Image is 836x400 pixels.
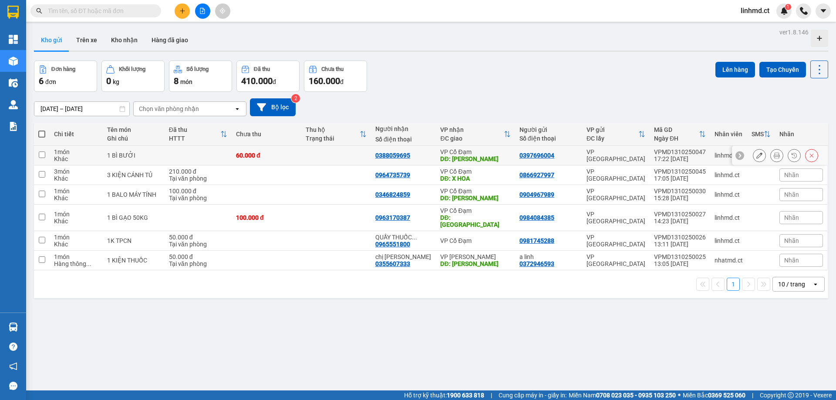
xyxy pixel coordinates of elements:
[321,66,344,72] div: Chưa thu
[683,390,745,400] span: Miền Bắc
[375,125,431,132] div: Người nhận
[784,257,799,264] span: Nhãn
[375,260,410,267] div: 0355607333
[119,66,145,72] div: Khối lượng
[107,152,160,159] div: 1 BÌ BƯỞI
[107,257,160,264] div: 1 KIỆN THUỐC
[34,102,129,116] input: Select a date range.
[587,253,645,267] div: VP [GEOGRAPHIC_DATA]
[9,382,17,390] span: message
[779,131,823,138] div: Nhãn
[715,237,743,244] div: linhmd.ct
[780,7,788,15] img: icon-new-feature
[54,211,98,218] div: 1 món
[708,392,745,399] strong: 0369 525 060
[7,6,19,19] img: logo-vxr
[101,61,165,92] button: Khối lượng0kg
[786,4,789,10] span: 1
[169,168,227,175] div: 210.000 đ
[778,280,805,289] div: 10 / trang
[375,171,410,178] div: 0964735739
[169,253,227,260] div: 50.000 đ
[54,253,98,260] div: 1 món
[715,152,743,159] div: linhmd.ct
[440,155,510,162] div: DĐ: XUÂN VIÊN
[753,149,766,162] div: Sửa đơn hàng
[654,211,706,218] div: VPMD1310250027
[54,241,98,248] div: Khác
[811,30,828,47] div: Tạo kho hàng mới
[104,30,145,50] button: Kho nhận
[54,168,98,175] div: 3 món
[650,123,710,146] th: Toggle SortBy
[491,390,492,400] span: |
[107,214,160,221] div: 1 BÌ GẠO 50KG
[440,237,510,244] div: VP Cổ Đạm
[106,76,111,86] span: 0
[819,7,827,15] span: caret-down
[784,171,799,178] span: Nhãn
[784,191,799,198] span: Nhãn
[375,241,410,248] div: 0965551800
[306,135,360,142] div: Trạng thái
[715,257,743,264] div: nhatmd.ct
[440,207,510,214] div: VP Cổ Đạm
[440,126,503,133] div: VP nhận
[654,175,706,182] div: 17:05 [DATE]
[440,214,510,228] div: DĐ: BÌNH LỘC
[169,135,220,142] div: HTTT
[309,76,340,86] span: 160.000
[139,104,199,113] div: Chọn văn phòng nhận
[54,155,98,162] div: Khác
[519,260,554,267] div: 0372946593
[169,188,227,195] div: 100.000 đ
[412,234,417,241] span: ...
[54,218,98,225] div: Khác
[86,260,91,267] span: ...
[654,260,706,267] div: 13:05 [DATE]
[107,237,160,244] div: 1K TPCN
[179,8,185,14] span: plus
[306,126,360,133] div: Thu hộ
[54,148,98,155] div: 1 món
[499,390,566,400] span: Cung cấp máy in - giấy in:
[800,7,808,15] img: phone-icon
[375,253,431,260] div: chị tuyết
[587,211,645,225] div: VP [GEOGRAPHIC_DATA]
[519,214,554,221] div: 0984084385
[375,214,410,221] div: 0963170387
[519,135,578,142] div: Số điện thoại
[440,188,510,195] div: VP Cổ Đạm
[9,362,17,370] span: notification
[180,78,192,85] span: món
[250,98,296,116] button: Bộ lọc
[785,4,791,10] sup: 1
[175,3,190,19] button: plus
[587,188,645,202] div: VP [GEOGRAPHIC_DATA]
[9,100,18,109] img: warehouse-icon
[447,392,484,399] strong: 1900 633 818
[219,8,226,14] span: aim
[440,148,510,155] div: VP Cổ Đạm
[34,30,69,50] button: Kho gửi
[440,175,510,182] div: DĐ: X HOA
[169,234,227,241] div: 50.000 đ
[9,122,18,131] img: solution-icon
[169,260,227,267] div: Tại văn phòng
[54,234,98,241] div: 1 món
[48,6,151,16] input: Tìm tên, số ĐT hoặc mã đơn
[375,191,410,198] div: 0346824859
[45,78,56,85] span: đơn
[9,323,18,332] img: warehouse-icon
[9,78,18,87] img: warehouse-icon
[587,168,645,182] div: VP [GEOGRAPHIC_DATA]
[587,148,645,162] div: VP [GEOGRAPHIC_DATA]
[145,30,195,50] button: Hàng đã giao
[113,78,119,85] span: kg
[582,123,650,146] th: Toggle SortBy
[54,188,98,195] div: 1 món
[236,131,297,138] div: Chưa thu
[234,105,241,112] svg: open
[654,241,706,248] div: 13:11 [DATE]
[440,253,510,260] div: VP [PERSON_NAME]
